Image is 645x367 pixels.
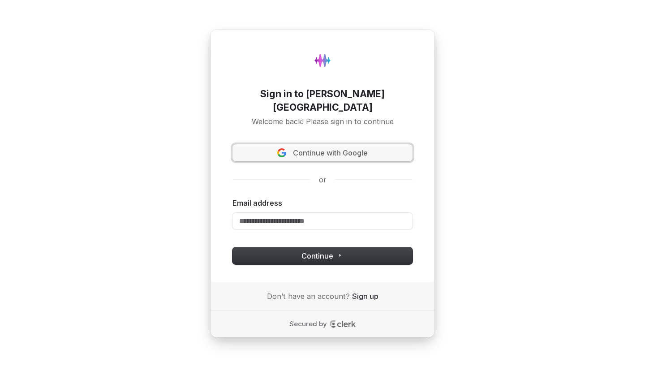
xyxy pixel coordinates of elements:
p: Secured by [289,320,327,328]
h1: Sign in to [PERSON_NAME][GEOGRAPHIC_DATA] [232,87,413,114]
span: Continue with Google [293,148,368,158]
span: Continue [301,251,344,261]
img: Sign in with Google [277,148,286,157]
p: or [319,175,327,185]
a: Sign up [352,291,378,302]
img: Hydee.ai [309,47,336,74]
button: Sign in with GoogleContinue with Google [232,144,413,161]
span: Don’t have an account? [267,291,350,302]
a: Clerk logo [329,320,356,328]
label: Email address [232,198,282,208]
button: Continue [232,247,413,264]
p: Welcome back! Please sign in to continue [232,117,413,127]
